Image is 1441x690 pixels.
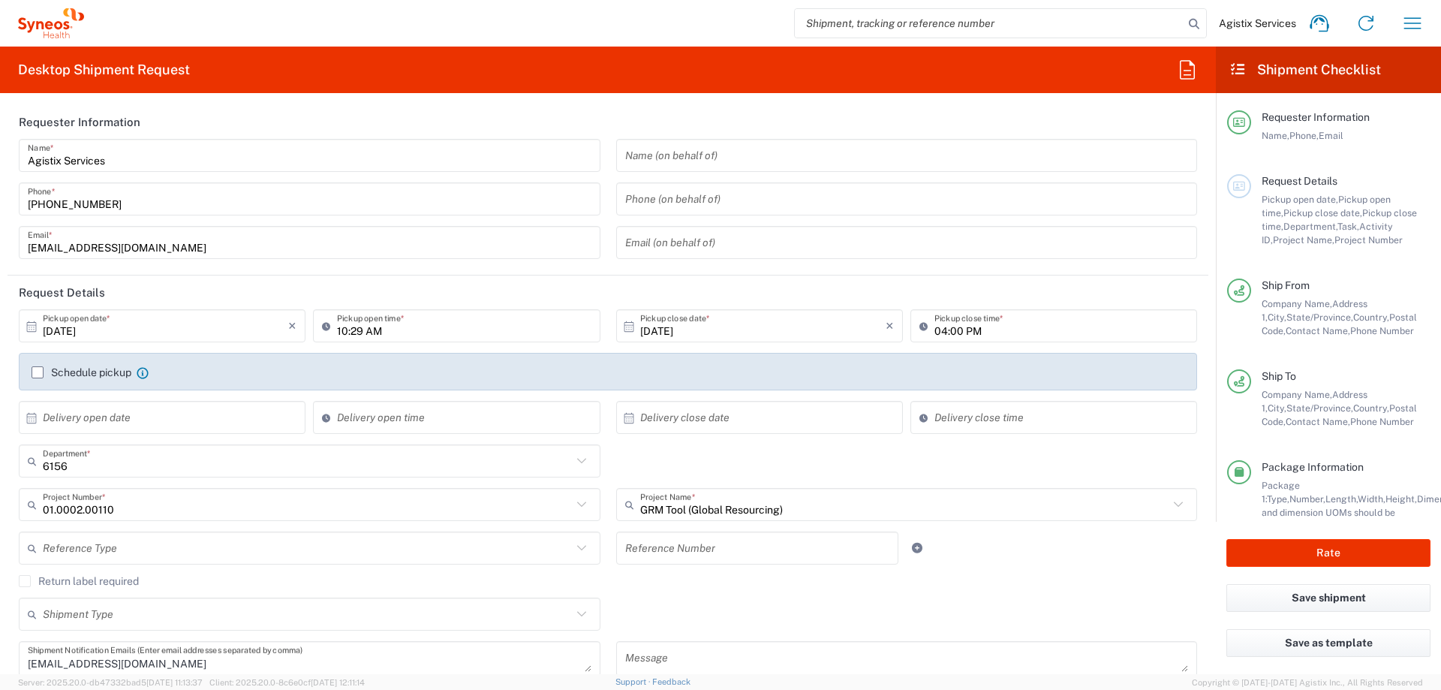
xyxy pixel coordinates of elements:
[19,115,140,130] h2: Requester Information
[1286,325,1350,336] span: Contact Name,
[1262,194,1338,205] span: Pickup open date,
[311,678,365,687] span: [DATE] 12:11:14
[907,538,928,559] a: Add Reference
[1262,480,1300,505] span: Package 1:
[1268,402,1286,414] span: City,
[1286,416,1350,427] span: Contact Name,
[1286,402,1353,414] span: State/Province,
[1283,221,1337,232] span: Department,
[1286,312,1353,323] span: State/Province,
[1267,493,1289,505] span: Type,
[1268,312,1286,323] span: City,
[1350,325,1414,336] span: Phone Number
[18,61,190,79] h2: Desktop Shipment Request
[1353,402,1389,414] span: Country,
[1273,234,1334,246] span: Project Name,
[1353,312,1389,323] span: Country,
[1350,416,1414,427] span: Phone Number
[146,678,203,687] span: [DATE] 11:13:37
[209,678,365,687] span: Client: 2025.20.0-8c6e0cf
[1319,130,1343,141] span: Email
[886,314,894,338] i: ×
[1262,389,1332,400] span: Company Name,
[1262,298,1332,309] span: Company Name,
[1283,207,1362,218] span: Pickup close date,
[1226,629,1430,657] button: Save as template
[1262,111,1370,123] span: Requester Information
[1226,584,1430,612] button: Save shipment
[1325,493,1358,505] span: Length,
[1358,493,1385,505] span: Width,
[1262,370,1296,382] span: Ship To
[288,314,296,338] i: ×
[19,575,139,587] label: Return label required
[1289,493,1325,505] span: Number,
[1309,520,1430,532] span: Should have valid content(s)
[1219,17,1296,30] span: Agistix Services
[1262,279,1310,291] span: Ship From
[615,677,653,686] a: Support
[18,678,203,687] span: Server: 2025.20.0-db47332bad5
[1289,130,1319,141] span: Phone,
[32,366,131,378] label: Schedule pickup
[652,677,690,686] a: Feedback
[1192,676,1423,689] span: Copyright © [DATE]-[DATE] Agistix Inc., All Rights Reserved
[795,9,1184,38] input: Shipment, tracking or reference number
[1226,539,1430,567] button: Rate
[1334,234,1403,246] span: Project Number
[1262,461,1364,473] span: Package Information
[1385,493,1417,505] span: Height,
[1262,130,1289,141] span: Name,
[19,285,105,300] h2: Request Details
[1337,221,1359,232] span: Task,
[1262,175,1337,187] span: Request Details
[1229,61,1381,79] h2: Shipment Checklist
